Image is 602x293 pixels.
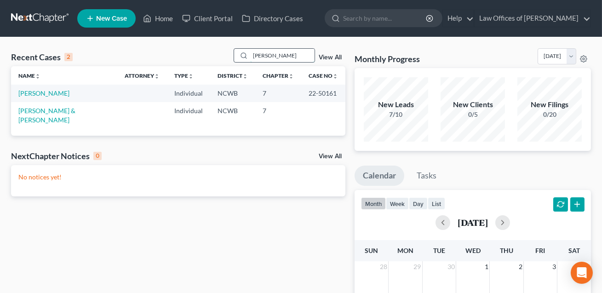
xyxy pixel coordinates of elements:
span: 1 [484,261,489,272]
td: Individual [167,102,210,128]
span: Mon [397,247,413,254]
div: Open Intercom Messenger [571,262,593,284]
a: Directory Cases [237,10,308,27]
span: 28 [379,261,388,272]
td: 7 [255,85,301,102]
div: NextChapter Notices [11,150,102,161]
span: Tue [433,247,445,254]
i: unfold_more [154,74,160,79]
td: NCWB [210,85,255,102]
div: New Clients [441,99,505,110]
button: day [409,197,428,210]
td: 7 [255,102,301,128]
a: Case Nounfold_more [309,72,338,79]
span: 30 [447,261,456,272]
p: No notices yet! [18,172,338,182]
i: unfold_more [35,74,40,79]
span: 2 [518,261,523,272]
a: Home [138,10,178,27]
input: Search by name... [343,10,427,27]
h2: [DATE] [458,218,488,227]
a: Typeunfold_more [174,72,194,79]
div: 0/20 [517,110,582,119]
div: New Leads [364,99,428,110]
span: New Case [96,15,127,22]
td: Individual [167,85,210,102]
a: Nameunfold_more [18,72,40,79]
button: month [361,197,386,210]
i: unfold_more [188,74,194,79]
a: Tasks [408,166,445,186]
span: 4 [585,261,591,272]
span: Sat [568,247,580,254]
a: Client Portal [178,10,237,27]
td: 22-50161 [301,85,345,102]
a: View All [319,54,342,61]
div: 7/10 [364,110,428,119]
a: Chapterunfold_more [263,72,294,79]
span: 29 [413,261,422,272]
button: list [428,197,445,210]
div: 0/5 [441,110,505,119]
span: Fri [535,247,545,254]
div: Recent Cases [11,52,73,63]
i: unfold_more [333,74,338,79]
a: [PERSON_NAME] [18,89,69,97]
a: Calendar [355,166,404,186]
a: Districtunfold_more [218,72,248,79]
div: 2 [64,53,73,61]
a: Help [443,10,474,27]
a: Law Offices of [PERSON_NAME] [475,10,591,27]
span: 3 [551,261,557,272]
h3: Monthly Progress [355,53,420,64]
a: Attorneyunfold_more [125,72,160,79]
span: Sun [365,247,378,254]
span: Wed [465,247,481,254]
div: New Filings [517,99,582,110]
a: [PERSON_NAME] & [PERSON_NAME] [18,107,75,124]
i: unfold_more [288,74,294,79]
a: View All [319,153,342,160]
button: week [386,197,409,210]
div: 0 [93,152,102,160]
td: NCWB [210,102,255,128]
input: Search by name... [250,49,315,62]
i: unfold_more [242,74,248,79]
span: Thu [500,247,513,254]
